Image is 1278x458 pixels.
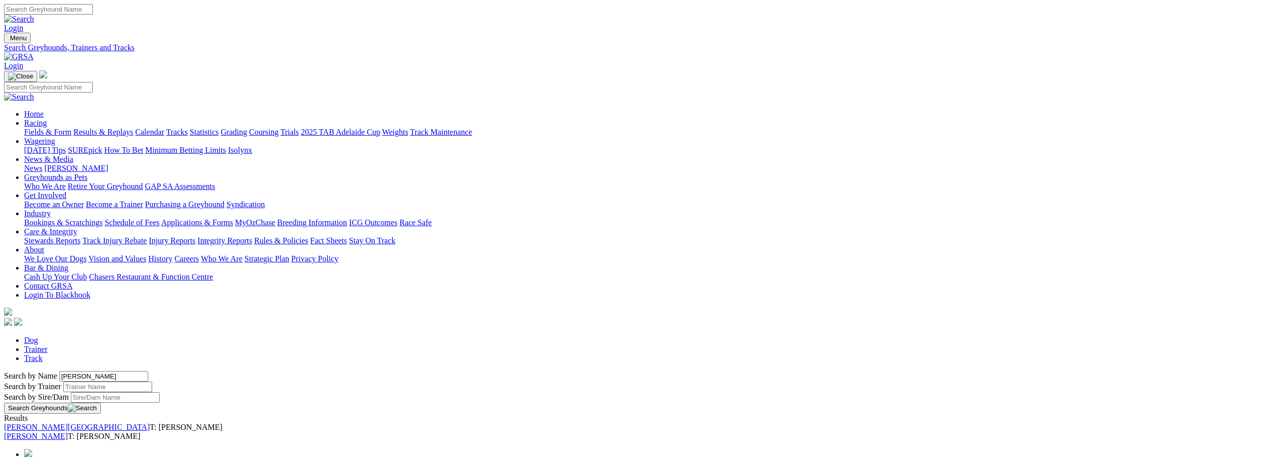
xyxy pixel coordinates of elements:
[44,164,108,172] a: [PERSON_NAME]
[24,128,1274,137] div: Racing
[145,200,224,209] a: Purchasing a Greyhound
[4,423,1274,432] div: T: [PERSON_NAME]
[24,110,44,118] a: Home
[14,318,22,326] img: twitter.svg
[349,218,397,227] a: ICG Outcomes
[166,128,188,136] a: Tracks
[24,254,86,263] a: We Love Our Dogs
[10,34,27,42] span: Menu
[24,128,71,136] a: Fields & Form
[24,263,68,272] a: Bar & Dining
[24,291,90,299] a: Login To Blackbook
[68,182,143,191] a: Retire Your Greyhound
[24,209,51,218] a: Industry
[24,245,44,254] a: About
[24,119,47,127] a: Racing
[24,272,87,281] a: Cash Up Your Club
[4,403,101,414] button: Search Greyhounds
[24,254,1274,263] div: About
[148,254,172,263] a: History
[71,392,160,403] input: Search by Sire/Dam name
[24,236,80,245] a: Stewards Reports
[89,272,213,281] a: Chasers Restaurant & Function Centre
[226,200,265,209] a: Syndication
[4,423,150,431] a: [PERSON_NAME][GEOGRAPHIC_DATA]
[24,200,1274,209] div: Get Involved
[4,393,69,401] label: Search by Sire/Dam
[24,345,48,353] a: Trainer
[410,128,472,136] a: Track Maintenance
[4,71,37,82] button: Toggle navigation
[174,254,199,263] a: Careers
[63,382,152,392] input: Search by Trainer name
[145,146,226,154] a: Minimum Betting Limits
[301,128,380,136] a: 2025 TAB Adelaide Cup
[4,33,31,43] button: Toggle navigation
[280,128,299,136] a: Trials
[68,404,97,412] img: Search
[104,218,159,227] a: Schedule of Fees
[8,72,33,80] img: Close
[4,382,61,391] label: Search by Trainer
[4,372,57,380] label: Search by Name
[245,254,289,263] a: Strategic Plan
[228,146,252,154] a: Isolynx
[24,164,42,172] a: News
[221,128,247,136] a: Grading
[4,432,1274,441] div: T: [PERSON_NAME]
[24,164,1274,173] div: News & Media
[349,236,395,245] a: Stay On Track
[4,308,12,316] img: logo-grsa-white.png
[86,200,143,209] a: Become a Trainer
[4,43,1274,52] a: Search Greyhounds, Trainers and Tracks
[73,128,133,136] a: Results & Replays
[4,24,23,32] a: Login
[24,282,72,290] a: Contact GRSA
[4,82,93,93] input: Search
[24,227,77,236] a: Care & Integrity
[4,414,1274,423] div: Results
[145,182,215,191] a: GAP SA Assessments
[4,4,93,15] input: Search
[399,218,431,227] a: Race Safe
[4,93,34,102] img: Search
[24,218,1274,227] div: Industry
[201,254,243,263] a: Who We Are
[24,272,1274,282] div: Bar & Dining
[310,236,347,245] a: Fact Sheets
[4,61,23,70] a: Login
[235,218,275,227] a: MyOzChase
[4,318,12,326] img: facebook.svg
[88,254,146,263] a: Vision and Values
[149,236,195,245] a: Injury Reports
[291,254,338,263] a: Privacy Policy
[24,336,38,344] a: Dog
[4,432,68,440] a: [PERSON_NAME]
[24,218,102,227] a: Bookings & Scratchings
[24,137,55,145] a: Wagering
[24,173,87,181] a: Greyhounds as Pets
[161,218,233,227] a: Applications & Forms
[24,191,66,200] a: Get Involved
[190,128,219,136] a: Statistics
[24,155,73,163] a: News & Media
[4,15,34,24] img: Search
[24,182,1274,191] div: Greyhounds as Pets
[254,236,308,245] a: Rules & Policies
[249,128,279,136] a: Coursing
[24,146,1274,155] div: Wagering
[104,146,144,154] a: How To Bet
[59,371,148,382] input: Search by Greyhound name
[24,200,84,209] a: Become an Owner
[4,52,34,61] img: GRSA
[24,182,66,191] a: Who We Are
[24,354,43,362] a: Track
[24,449,32,457] img: chevrons-left-pager-blue.svg
[68,146,102,154] a: SUREpick
[39,70,47,78] img: logo-grsa-white.png
[24,146,66,154] a: [DATE] Tips
[197,236,252,245] a: Integrity Reports
[24,236,1274,245] div: Care & Integrity
[135,128,164,136] a: Calendar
